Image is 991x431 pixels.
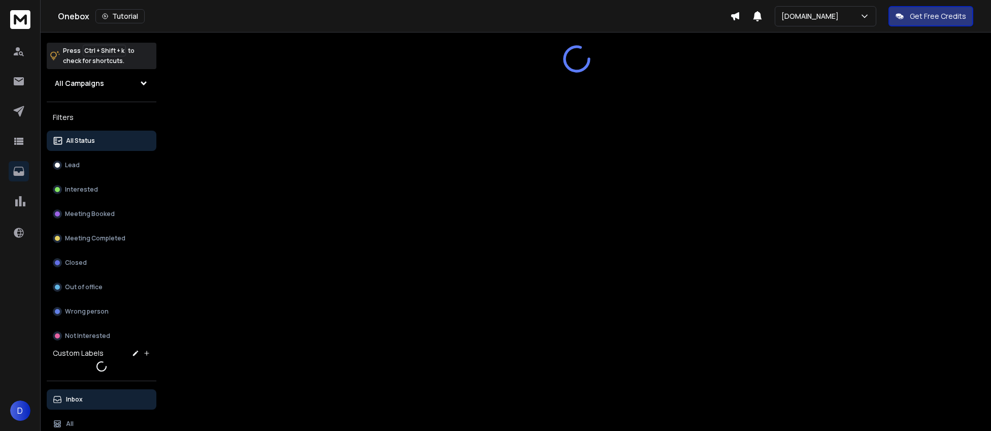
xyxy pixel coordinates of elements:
[66,137,95,145] p: All Status
[47,131,156,151] button: All Status
[47,277,156,297] button: Out of office
[47,73,156,94] button: All Campaigns
[66,395,83,404] p: Inbox
[47,389,156,410] button: Inbox
[47,179,156,200] button: Interested
[83,45,126,56] span: Ctrl + Shift + k
[781,11,843,21] p: [DOMAIN_NAME]
[65,283,103,291] p: Out of office
[47,110,156,125] h3: Filters
[58,9,730,23] div: Onebox
[65,161,80,169] p: Lead
[47,204,156,224] button: Meeting Booked
[53,348,104,358] h3: Custom Labels
[47,155,156,175] button: Lead
[65,332,110,340] p: Not Interested
[65,234,125,242] p: Meeting Completed
[55,78,104,88] h1: All Campaigns
[95,9,145,23] button: Tutorial
[65,307,109,316] p: Wrong person
[65,186,98,194] p: Interested
[66,420,74,428] p: All
[47,253,156,273] button: Closed
[65,259,87,267] p: Closed
[10,401,30,421] button: D
[47,301,156,322] button: Wrong person
[47,326,156,346] button: Not Interested
[63,46,135,66] p: Press to check for shortcuts.
[910,11,966,21] p: Get Free Credits
[47,228,156,249] button: Meeting Completed
[888,6,973,26] button: Get Free Credits
[65,210,115,218] p: Meeting Booked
